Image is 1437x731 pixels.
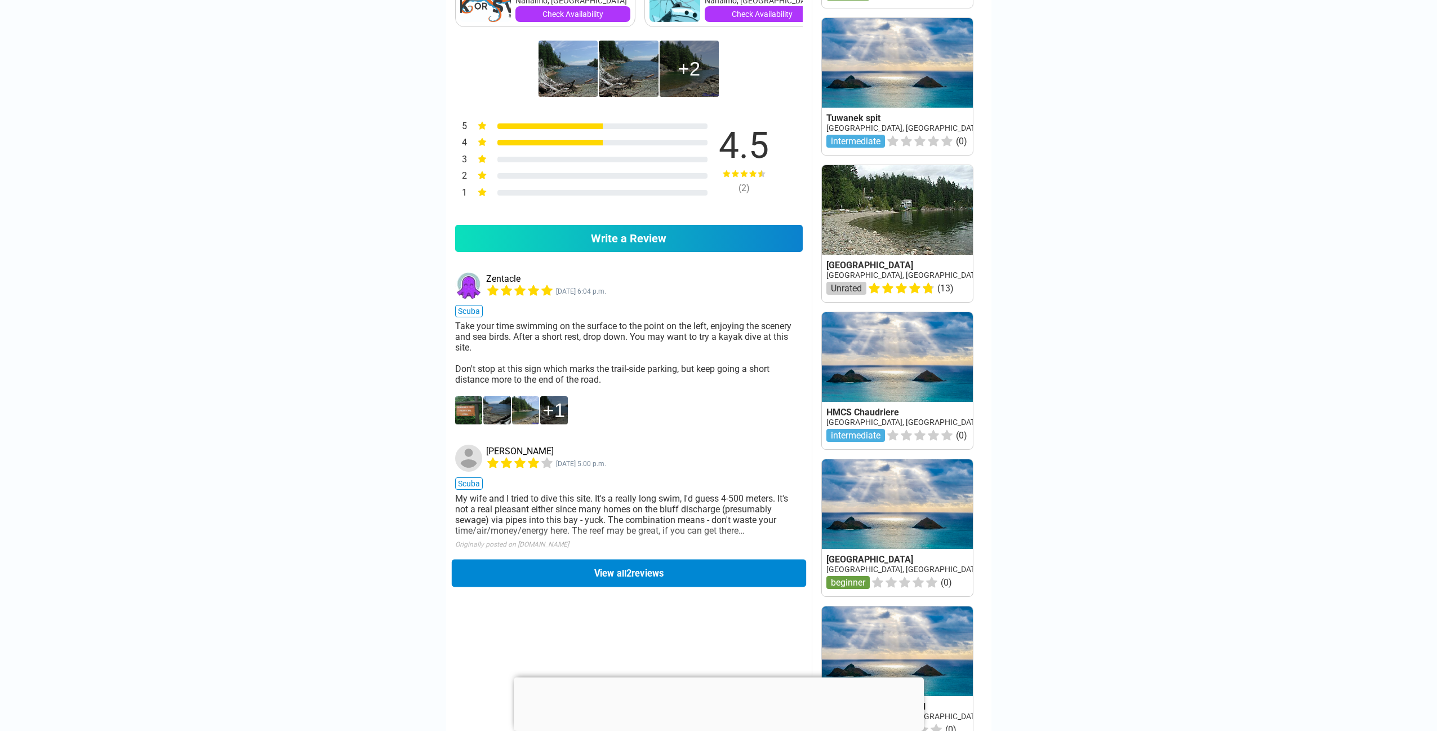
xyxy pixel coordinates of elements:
[455,493,803,536] div: My wife and I tried to dive this site. It's a really long swim, I'd guess 4-500 meters. It's not ...
[678,57,700,80] div: 2
[483,396,511,424] img: d009517.jpg
[705,6,820,22] a: Check Availability
[455,445,484,472] a: Richard
[455,186,468,201] div: 1
[515,6,630,22] a: Check Availability
[512,396,540,424] img: d009514.jpg
[455,272,484,299] a: Zentacle
[455,153,468,167] div: 3
[514,677,924,728] iframe: Advertisement
[455,169,468,184] div: 2
[455,305,483,317] span: scuba
[451,559,806,587] button: View all2reviews
[455,321,803,385] div: Take your time swimming on the surface to the point on the left, enjoying the scenery and sea bir...
[542,399,565,422] div: 1
[556,460,606,468] span: 3338
[599,41,658,97] img: Brooks Cove (Smuggler Cove Marine Provincial Park)
[455,477,483,490] span: scuba
[455,225,803,252] a: Write a Review
[702,183,786,193] div: ( 2 )
[455,396,483,424] img: D009518.JPG
[539,41,598,97] img: Take your time swimming on the surface to the point on the left, enjoying the scenery and sea bir...
[455,136,468,150] div: 4
[455,445,482,472] img: Richard
[455,119,468,134] div: 5
[702,128,786,164] div: 4.5
[556,287,606,295] span: 5865
[486,273,520,284] a: Zentacle
[455,541,803,548] div: Originally posted on [DOMAIN_NAME]
[455,272,482,299] img: Zentacle
[486,446,554,457] a: [PERSON_NAME]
